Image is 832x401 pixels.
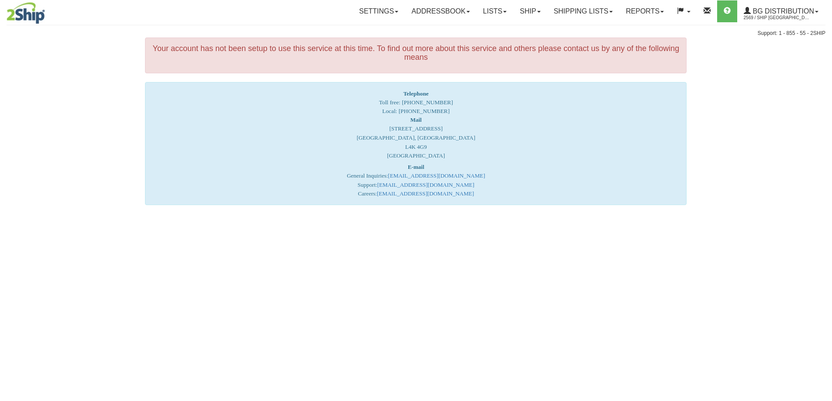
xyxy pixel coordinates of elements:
a: Ship [513,0,547,22]
a: [EMAIL_ADDRESS][DOMAIN_NAME] [377,190,474,197]
a: Settings [352,0,405,22]
h4: Your account has not been setup to use this service at this time. To find out more about this ser... [152,45,680,62]
strong: Mail [410,117,421,123]
a: BG Distribution 2569 / Ship [GEOGRAPHIC_DATA] [737,0,825,22]
strong: E-mail [408,164,425,170]
a: Reports [619,0,670,22]
img: logo2569.jpg [7,2,45,24]
a: [EMAIL_ADDRESS][DOMAIN_NAME] [388,172,485,179]
span: 2569 / Ship [GEOGRAPHIC_DATA] [744,14,809,22]
span: Toll free: [PHONE_NUMBER] Local: [PHONE_NUMBER] [379,90,453,114]
span: BG Distribution [751,7,814,15]
strong: Telephone [403,90,428,97]
a: Lists [476,0,513,22]
font: [STREET_ADDRESS] [GEOGRAPHIC_DATA], [GEOGRAPHIC_DATA] L4K 4G9 [GEOGRAPHIC_DATA] [357,117,476,159]
div: Support: 1 - 855 - 55 - 2SHIP [7,30,825,37]
font: General Inquiries: Support: Careers: [347,164,485,197]
a: Shipping lists [547,0,619,22]
a: [EMAIL_ADDRESS][DOMAIN_NAME] [377,182,474,188]
a: Addressbook [405,0,476,22]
